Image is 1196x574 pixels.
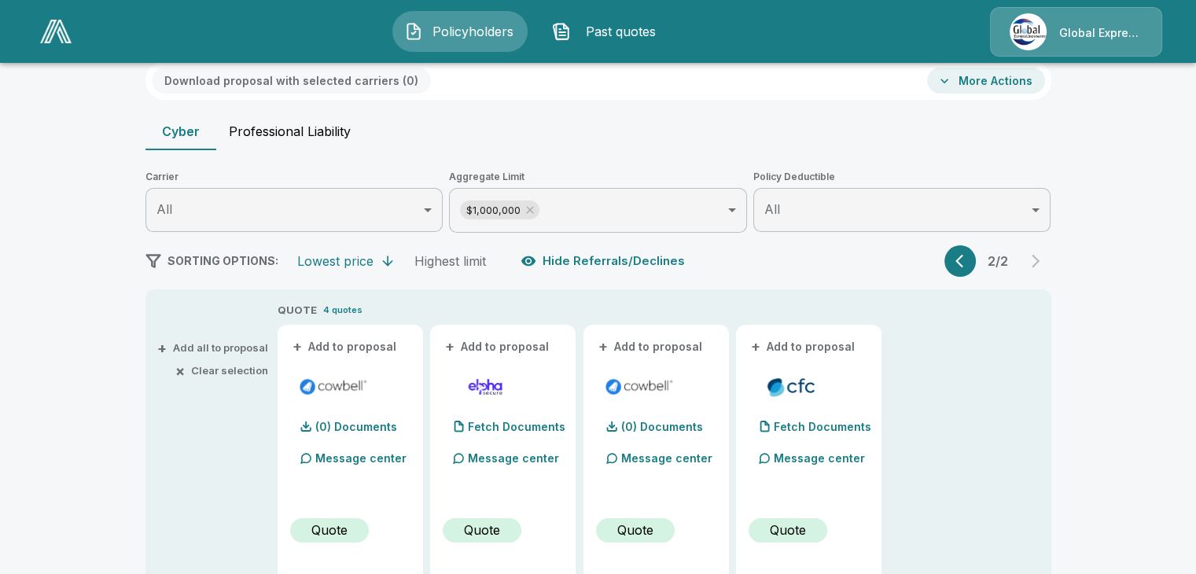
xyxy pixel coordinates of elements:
[156,201,172,217] span: All
[751,341,760,352] span: +
[178,366,268,376] button: ×Clear selection
[464,521,500,539] p: Quote
[460,201,527,219] span: $1,000,000
[315,421,397,432] p: (0) Documents
[392,11,528,52] button: Policyholders IconPolicyholders
[602,375,675,399] img: cowbellp250
[990,7,1162,57] a: Agency IconGlobal Express Underwriters
[311,521,348,539] p: Quote
[460,201,539,219] div: $1,000,000
[770,521,806,539] p: Quote
[552,22,571,41] img: Past quotes Icon
[278,303,317,318] p: QUOTE
[540,11,675,52] button: Past quotes IconPast quotes
[598,341,608,352] span: +
[596,338,706,355] button: +Add to proposal
[764,201,780,217] span: All
[449,375,522,399] img: elphacyberstandard
[160,343,268,353] button: +Add all to proposal
[445,341,454,352] span: +
[517,246,691,276] button: Hide Referrals/Declines
[468,450,559,466] p: Message center
[749,338,859,355] button: +Add to proposal
[175,366,185,376] span: ×
[468,421,565,432] p: Fetch Documents
[982,255,1014,267] p: 2 / 2
[145,169,443,185] span: Carrier
[152,68,431,94] button: Download proposal with selected carriers (0)
[621,421,703,432] p: (0) Documents
[157,343,167,353] span: +
[443,338,553,355] button: +Add to proposal
[167,254,278,267] span: SORTING OPTIONS:
[1010,13,1047,50] img: Agency Icon
[577,22,664,41] span: Past quotes
[621,450,712,466] p: Message center
[753,169,1051,185] span: Policy Deductible
[414,253,486,269] div: Highest limit
[290,338,400,355] button: +Add to proposal
[774,421,871,432] p: Fetch Documents
[774,450,865,466] p: Message center
[40,20,72,43] img: AA Logo
[927,68,1045,94] button: More Actions
[429,22,516,41] span: Policyholders
[296,375,370,399] img: cowbellp100
[323,304,362,317] p: 4 quotes
[145,112,216,150] button: Cyber
[315,450,407,466] p: Message center
[449,169,747,185] span: Aggregate Limit
[216,112,363,150] button: Professional Liability
[297,253,374,269] div: Lowest price
[404,22,423,41] img: Policyholders Icon
[755,375,828,399] img: cfccyberadmitted
[293,341,302,352] span: +
[617,521,653,539] p: Quote
[1059,25,1143,41] p: Global Express Underwriters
